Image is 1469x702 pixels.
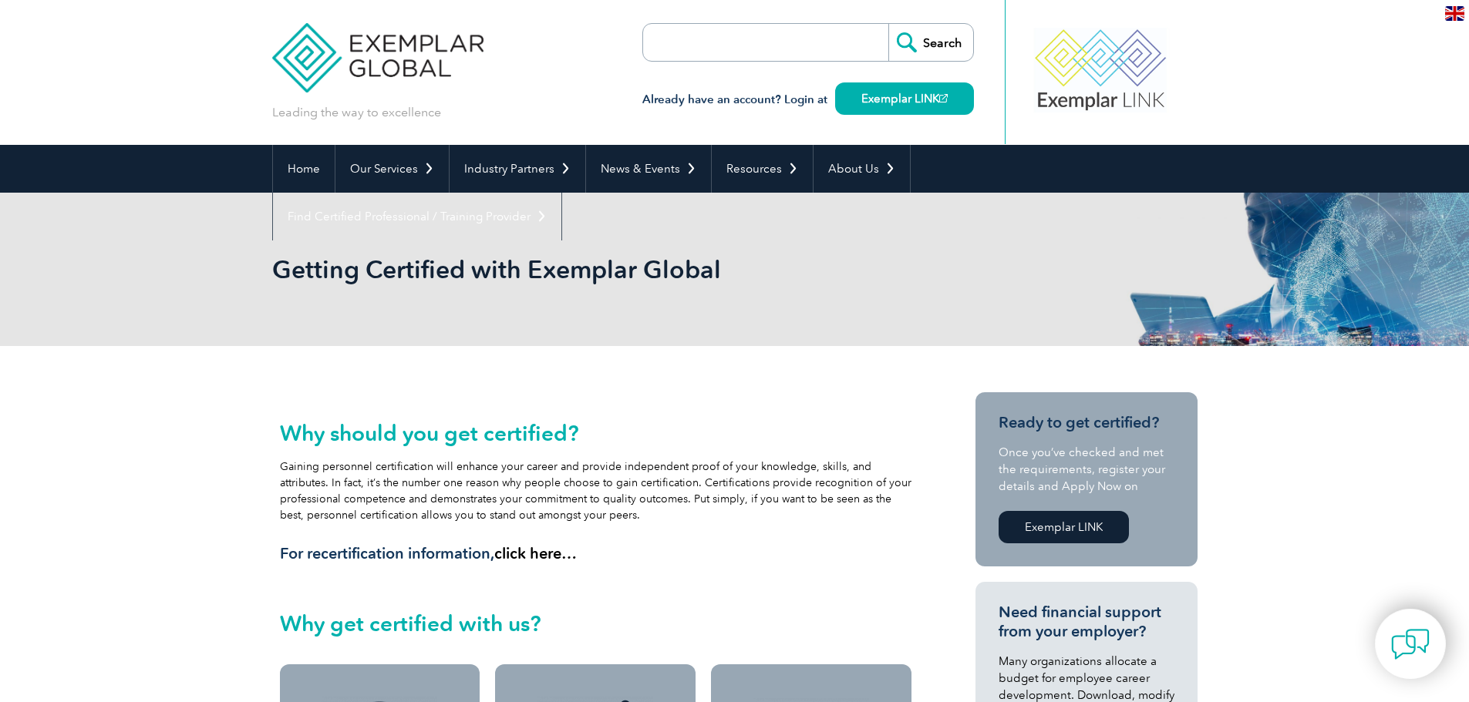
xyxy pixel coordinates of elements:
[272,104,441,121] p: Leading the way to excellence
[280,611,912,636] h2: Why get certified with us?
[814,145,910,193] a: About Us
[450,145,585,193] a: Industry Partners
[999,511,1129,543] a: Exemplar LINK
[888,24,973,61] input: Search
[272,254,864,284] h1: Getting Certified with Exemplar Global
[1391,625,1430,663] img: contact-chat.png
[273,193,561,240] a: Find Certified Professional / Training Provider
[835,82,974,115] a: Exemplar LINK
[712,145,813,193] a: Resources
[642,90,974,109] h3: Already have an account? Login at
[999,603,1174,641] h3: Need financial support from your employer?
[494,544,577,563] a: click here…
[280,421,912,445] h2: Why should you get certified?
[335,145,449,193] a: Our Services
[939,94,948,102] img: open_square.png
[1445,6,1464,21] img: en
[999,413,1174,432] h3: Ready to get certified?
[999,444,1174,495] p: Once you’ve checked and met the requirements, register your details and Apply Now on
[273,145,335,193] a: Home
[280,421,912,563] div: Gaining personnel certification will enhance your career and provide independent proof of your kn...
[586,145,711,193] a: News & Events
[280,544,912,563] h3: For recertification information,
